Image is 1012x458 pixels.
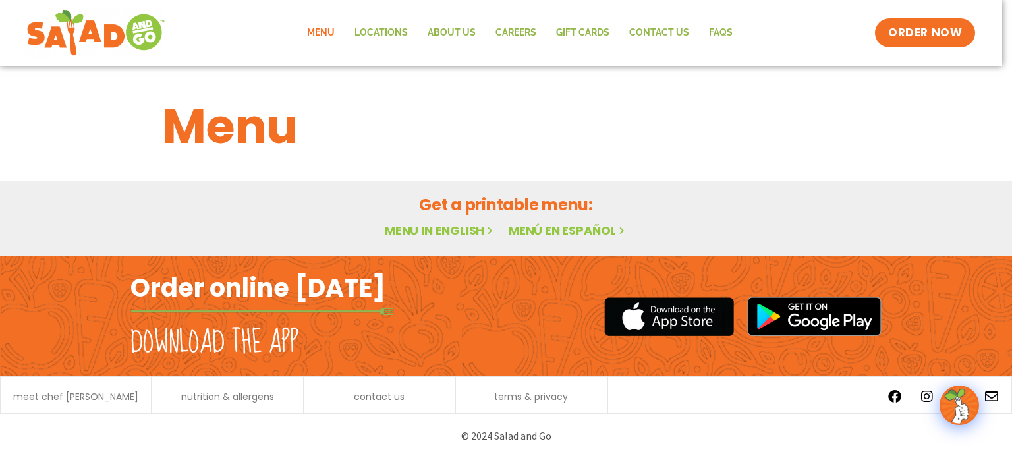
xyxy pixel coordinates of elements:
img: new-SAG-logo-768×292 [26,7,165,59]
h1: Menu [163,91,849,162]
img: wpChatIcon [941,387,978,424]
a: Menu [297,18,345,48]
a: FAQs [699,18,743,48]
img: fork [130,308,394,315]
h2: Download the app [130,324,298,361]
img: google_play [747,297,882,336]
a: GIFT CARDS [546,18,619,48]
nav: Menu [297,18,743,48]
a: nutrition & allergens [181,392,274,401]
a: Menú en español [509,222,627,239]
a: meet chef [PERSON_NAME] [13,392,138,401]
p: © 2024 Salad and Go [137,427,875,445]
a: Contact Us [619,18,699,48]
a: contact us [354,392,405,401]
a: ORDER NOW [875,18,975,47]
img: appstore [604,295,734,338]
h2: Order online [DATE] [130,272,385,304]
a: terms & privacy [494,392,568,401]
h2: Get a printable menu: [163,193,849,216]
a: Careers [486,18,546,48]
a: Menu in English [385,222,495,239]
span: ORDER NOW [888,25,962,41]
a: Locations [345,18,418,48]
a: About Us [418,18,486,48]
